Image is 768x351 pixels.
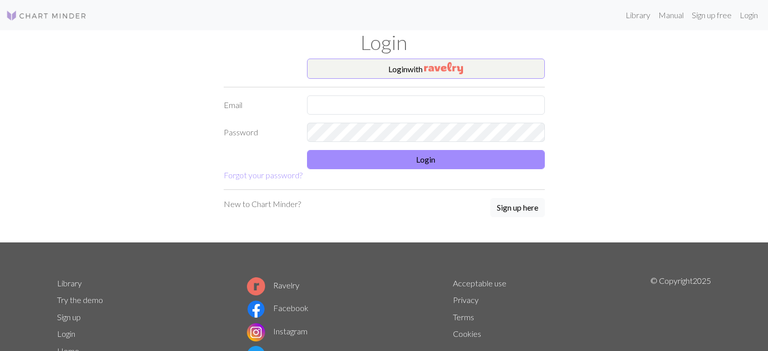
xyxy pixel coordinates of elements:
a: Privacy [453,295,479,305]
a: Sign up here [490,198,545,218]
img: Ravelry logo [247,277,265,295]
h1: Login [51,30,718,55]
a: Instagram [247,326,308,336]
img: Ravelry [424,62,463,74]
a: Forgot your password? [224,170,302,180]
a: Library [622,5,654,25]
a: Cookies [453,329,481,338]
p: New to Chart Minder? [224,198,301,210]
a: Login [57,329,75,338]
a: Ravelry [247,280,299,290]
label: Password [218,123,301,142]
a: Terms [453,312,474,322]
img: Logo [6,10,87,22]
button: Sign up here [490,198,545,217]
img: Instagram logo [247,323,265,341]
img: Facebook logo [247,300,265,318]
a: Acceptable use [453,278,506,288]
button: Login [307,150,545,169]
a: Facebook [247,303,309,313]
button: Loginwith [307,59,545,79]
a: Sign up free [688,5,736,25]
a: Login [736,5,762,25]
a: Library [57,278,82,288]
a: Sign up [57,312,81,322]
label: Email [218,95,301,115]
a: Manual [654,5,688,25]
a: Try the demo [57,295,103,305]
